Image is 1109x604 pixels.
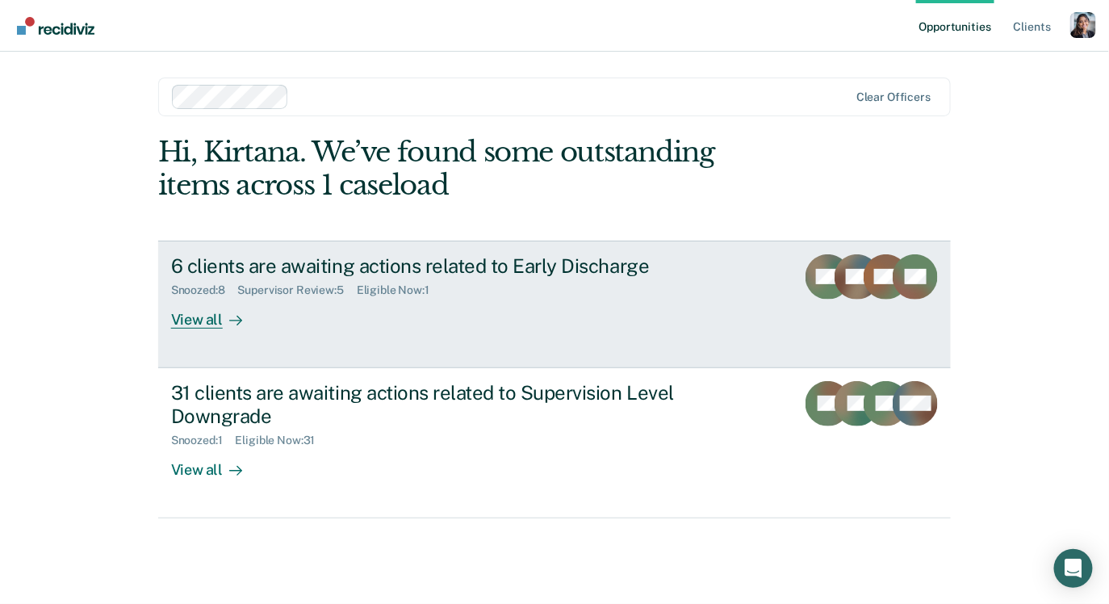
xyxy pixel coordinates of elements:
button: Profile dropdown button [1070,12,1096,38]
div: Snoozed : 1 [171,434,236,447]
div: Clear officers [856,90,931,104]
div: Eligible Now : 1 [357,283,442,297]
div: Supervisor Review : 5 [238,283,357,297]
div: Hi, Kirtana. We’ve found some outstanding items across 1 caseload [158,136,793,202]
a: 6 clients are awaiting actions related to Early DischargeSnoozed:8Supervisor Review:5Eligible Now... [158,241,952,368]
div: View all [171,447,262,479]
div: 6 clients are awaiting actions related to Early Discharge [171,254,738,278]
a: 31 clients are awaiting actions related to Supervision Level DowngradeSnoozed:1Eligible Now:31Vie... [158,368,952,518]
img: Recidiviz [17,17,94,35]
div: Snoozed : 8 [171,283,238,297]
div: Eligible Now : 31 [236,434,329,447]
div: View all [171,297,262,329]
div: 31 clients are awaiting actions related to Supervision Level Downgrade [171,381,738,428]
div: Open Intercom Messenger [1054,549,1093,588]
